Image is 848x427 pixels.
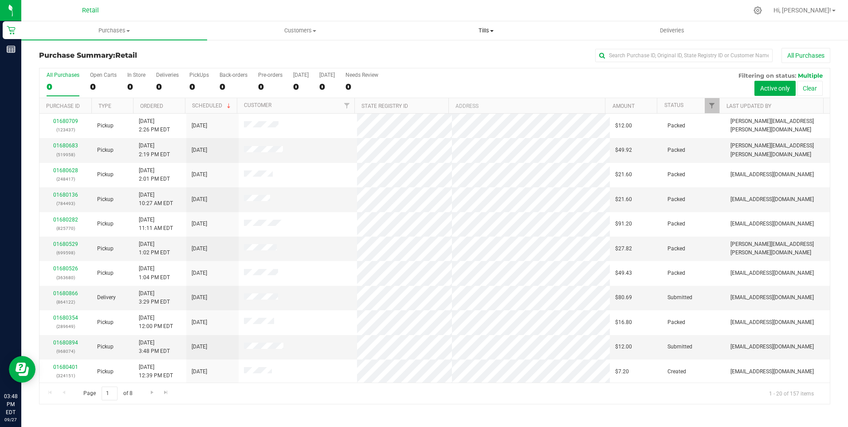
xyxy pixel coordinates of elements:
div: 0 [47,82,79,92]
span: Customers [208,27,393,35]
div: 0 [319,82,335,92]
span: Pickup [97,220,114,228]
span: Pickup [97,122,114,130]
span: [DATE] 2:26 PM EDT [139,117,170,134]
span: [DATE] [192,318,207,327]
input: 1 [102,387,118,400]
a: Ordered [140,103,163,109]
span: [PERSON_NAME][EMAIL_ADDRESS][PERSON_NAME][DOMAIN_NAME] [730,142,824,158]
span: Tills [394,27,579,35]
span: Packed [667,122,685,130]
a: 01680683 [53,142,78,149]
span: [DATE] [192,146,207,154]
th: Address [448,98,605,114]
span: [DATE] 11:11 AM EDT [139,216,173,233]
a: Purchases [21,21,207,40]
span: [DATE] [192,368,207,376]
span: Pickup [97,146,114,154]
span: [DATE] 12:39 PM EDT [139,363,173,380]
span: Pickup [97,195,114,204]
span: [DATE] 1:02 PM EDT [139,240,170,257]
span: [EMAIL_ADDRESS][DOMAIN_NAME] [730,368,814,376]
p: (968074) [45,347,86,356]
div: 0 [156,82,179,92]
span: [EMAIL_ADDRESS][DOMAIN_NAME] [730,269,814,277]
span: $91.20 [615,220,632,228]
div: PickUps [189,72,209,78]
a: Tills [393,21,579,40]
p: (519958) [45,150,86,159]
span: Retail [115,51,137,59]
a: 01680894 [53,340,78,346]
span: $12.00 [615,122,632,130]
span: Packed [667,269,685,277]
p: 03:48 PM EDT [4,392,17,416]
div: 0 [345,82,378,92]
span: Submitted [667,293,692,302]
span: Retail [82,7,99,14]
span: [EMAIL_ADDRESS][DOMAIN_NAME] [730,220,814,228]
p: (123437) [45,126,86,134]
div: 0 [127,82,145,92]
span: Packed [667,170,685,179]
span: [EMAIL_ADDRESS][DOMAIN_NAME] [730,170,814,179]
div: 0 [90,82,117,92]
span: [DATE] 1:04 PM EDT [139,265,170,281]
a: 01680866 [53,290,78,297]
a: 01680401 [53,364,78,370]
span: [DATE] 3:48 PM EDT [139,339,170,356]
p: (289649) [45,322,86,331]
p: (784493) [45,199,86,208]
a: Go to the last page [160,387,173,399]
span: Deliveries [648,27,696,35]
span: [EMAIL_ADDRESS][DOMAIN_NAME] [730,293,814,302]
span: Pickup [97,318,114,327]
a: Last Updated By [726,103,771,109]
span: [DATE] [192,293,207,302]
a: Customer [244,102,271,108]
a: Filter [705,98,719,113]
a: Deliveries [579,21,765,40]
p: (864122) [45,298,86,306]
inline-svg: Reports [7,45,16,54]
h3: Purchase Summary: [39,51,303,59]
span: [DATE] 3:29 PM EDT [139,289,170,306]
div: 0 [189,82,209,92]
a: 01680136 [53,192,78,198]
span: $7.20 [615,368,629,376]
div: 0 [258,82,283,92]
a: 01680709 [53,118,78,124]
span: Packed [667,318,685,327]
div: 0 [293,82,309,92]
span: Multiple [798,72,823,79]
span: Pickup [97,245,114,253]
span: [EMAIL_ADDRESS][DOMAIN_NAME] [730,343,814,351]
a: 01680354 [53,315,78,321]
div: 0 [220,82,247,92]
a: Status [664,102,683,108]
button: Clear [797,81,823,96]
div: In Store [127,72,145,78]
iframe: Resource center [9,356,35,383]
a: Type [98,103,111,109]
div: Needs Review [345,72,378,78]
p: (363680) [45,273,86,282]
input: Search Purchase ID, Original ID, State Registry ID or Customer Name... [595,49,773,62]
button: All Purchases [781,48,830,63]
span: $21.60 [615,195,632,204]
p: (248417) [45,175,86,183]
div: All Purchases [47,72,79,78]
span: [DATE] 10:27 AM EDT [139,191,173,208]
div: [DATE] [319,72,335,78]
span: [PERSON_NAME][EMAIL_ADDRESS][PERSON_NAME][DOMAIN_NAME] [730,117,824,134]
a: Filter [340,98,354,113]
span: $80.69 [615,293,632,302]
a: Purchase ID [46,103,80,109]
span: Filtering on status: [738,72,796,79]
a: 01680529 [53,241,78,247]
p: (825770) [45,224,86,233]
div: Back-orders [220,72,247,78]
span: [PERSON_NAME][EMAIL_ADDRESS][PERSON_NAME][DOMAIN_NAME] [730,240,824,257]
inline-svg: Retail [7,26,16,35]
button: Active only [754,81,796,96]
